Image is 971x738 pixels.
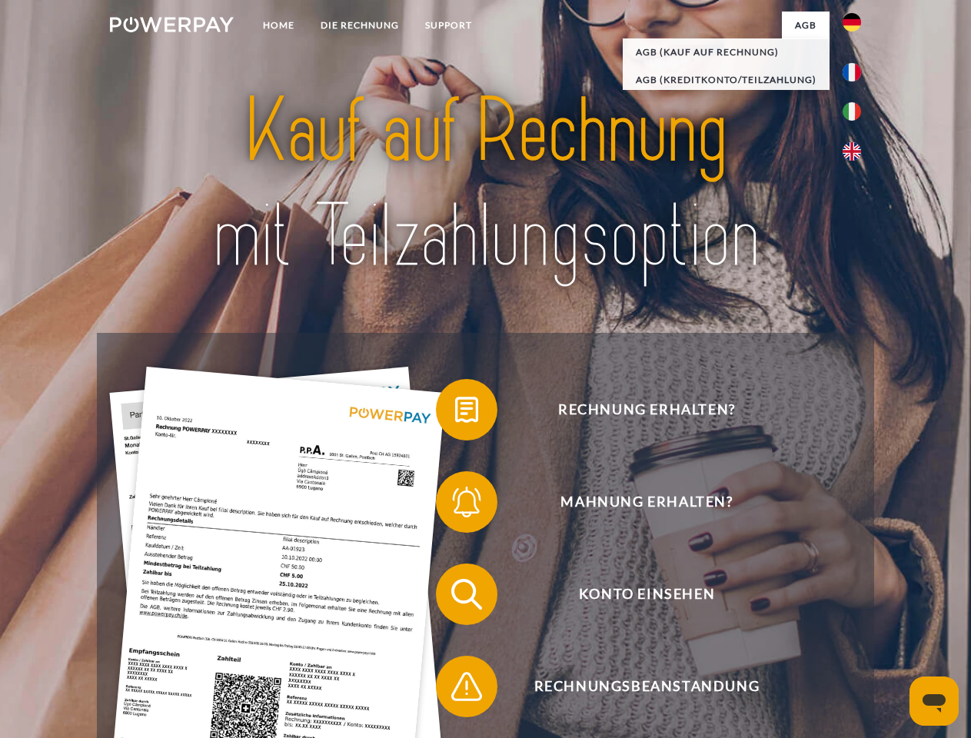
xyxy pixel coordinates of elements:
span: Mahnung erhalten? [458,471,835,533]
img: qb_warning.svg [447,667,486,706]
button: Rechnungsbeanstandung [436,656,836,717]
a: SUPPORT [412,12,485,39]
button: Konto einsehen [436,563,836,625]
img: qb_bill.svg [447,391,486,429]
img: qb_bell.svg [447,483,486,521]
img: en [843,142,861,161]
img: logo-powerpay-white.svg [110,17,234,32]
img: fr [843,63,861,81]
iframe: Schaltfläche zum Öffnen des Messaging-Fensters [909,676,959,726]
button: Rechnung erhalten? [436,379,836,440]
span: Konto einsehen [458,563,835,625]
img: de [843,13,861,32]
img: it [843,102,861,121]
a: AGB (Kreditkonto/Teilzahlung) [623,66,830,94]
span: Rechnung erhalten? [458,379,835,440]
button: Mahnung erhalten? [436,471,836,533]
a: agb [782,12,830,39]
a: Home [250,12,308,39]
a: AGB (Kauf auf Rechnung) [623,38,830,66]
img: title-powerpay_de.svg [147,74,824,294]
a: DIE RECHNUNG [308,12,412,39]
span: Rechnungsbeanstandung [458,656,835,717]
img: qb_search.svg [447,575,486,613]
